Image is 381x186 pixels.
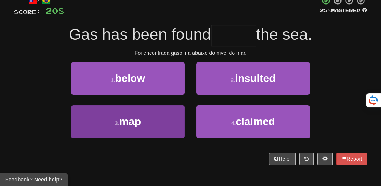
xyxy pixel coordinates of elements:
[111,77,115,83] small: 1 .
[320,7,367,14] div: Mastered
[269,153,296,165] button: Help!
[231,120,236,126] small: 4 .
[119,116,141,127] span: map
[14,9,41,15] span: Score:
[5,176,62,183] span: Open feedback widget
[299,153,314,165] button: Round history (alt+y)
[256,26,312,43] span: the sea.
[69,26,211,43] span: Gas has been found
[115,120,119,126] small: 3 .
[196,105,310,138] button: 4.claimed
[115,73,145,84] span: below
[45,6,65,15] span: 208
[320,7,331,13] span: 25 %
[14,49,367,57] div: Foi encontrada gasolina abaixo do nível do mar.
[336,153,367,165] button: Report
[196,62,310,95] button: 2.insulted
[71,62,185,95] button: 1.below
[236,116,275,127] span: claimed
[231,77,235,83] small: 2 .
[71,105,185,138] button: 3.map
[235,73,275,84] span: insulted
